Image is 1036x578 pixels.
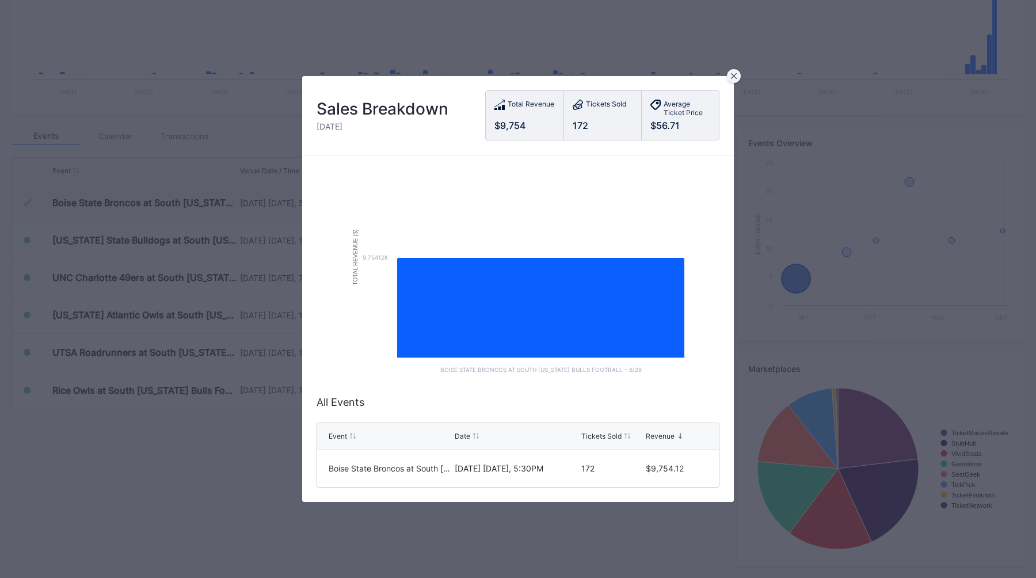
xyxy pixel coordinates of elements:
[317,396,719,408] div: All Events
[581,432,622,440] div: Tickets Sold
[650,120,710,131] div: $56.71
[581,463,643,473] div: 172
[573,120,633,131] div: 172
[329,432,347,440] div: Event
[664,100,710,117] div: Average Ticket Price
[317,121,448,131] div: [DATE]
[646,463,707,473] div: $9,754.12
[345,151,691,382] svg: Chart title
[455,432,470,440] div: Date
[363,254,389,261] text: 9.75412k
[586,100,626,112] div: Tickets Sold
[646,432,675,440] div: Revenue
[508,100,554,112] div: Total Revenue
[352,229,359,285] text: Total Revenue ($)
[329,463,452,473] div: Boise State Broncos at South [US_STATE] Bulls Football
[317,99,448,119] div: Sales Breakdown
[440,366,642,373] text: Boise State Broncos at South [US_STATE] Bulls Football - 8/28
[494,120,555,131] div: $9,754
[455,463,578,473] div: [DATE] [DATE], 5:30PM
